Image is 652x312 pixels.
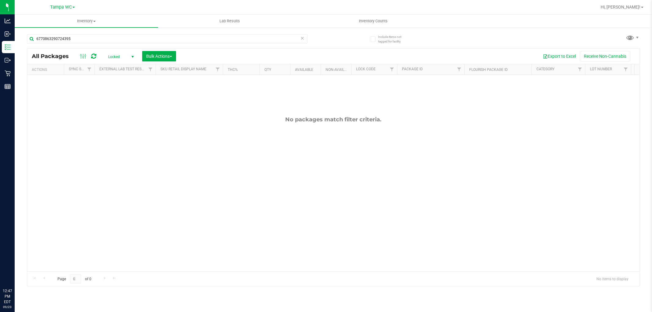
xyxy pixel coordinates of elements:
span: All Packages [32,53,75,60]
inline-svg: Inbound [5,31,11,37]
span: Clear [300,34,305,42]
a: Filter [84,64,94,75]
span: Page of 0 [52,274,96,284]
span: Inventory [15,18,158,24]
p: 12:47 PM EDT [3,288,12,305]
span: Bulk Actions [146,54,172,59]
a: Filter [146,64,156,75]
a: Lab Results [158,15,301,28]
span: No items to display [591,274,633,283]
a: Sku Retail Display Name [160,67,206,71]
button: Export to Excel [539,51,580,61]
span: Hi, [PERSON_NAME]! [601,5,640,9]
a: Filter [387,64,397,75]
a: Lot Number [590,67,612,71]
a: Filter [454,64,464,75]
a: Lock Code [356,67,376,71]
div: Actions [32,68,61,72]
a: Available [295,68,313,72]
span: Include items not tagged for facility [378,35,409,44]
inline-svg: Retail [5,70,11,76]
a: Flourish Package ID [469,68,508,72]
inline-svg: Outbound [5,57,11,63]
span: Tampa WC [50,5,72,10]
a: Category [536,67,554,71]
a: Sync Status [69,67,92,71]
a: Qty [264,68,271,72]
span: Lab Results [211,18,248,24]
a: Non-Available [326,68,353,72]
input: Search Package ID, Item Name, SKU, Lot or Part Number... [27,34,308,43]
inline-svg: Reports [5,83,11,90]
p: 09/23 [3,305,12,309]
a: Filter [575,64,585,75]
a: Inventory Counts [301,15,445,28]
button: Bulk Actions [142,51,176,61]
a: THC% [228,68,238,72]
a: Filter [213,64,223,75]
iframe: Resource center [6,263,24,281]
a: External Lab Test Result [99,67,147,71]
inline-svg: Inventory [5,44,11,50]
a: Package ID [402,67,423,71]
div: No packages match filter criteria. [27,116,639,123]
button: Receive Non-Cannabis [580,51,630,61]
span: Inventory Counts [351,18,396,24]
a: Filter [621,64,631,75]
a: Inventory [15,15,158,28]
inline-svg: Analytics [5,18,11,24]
